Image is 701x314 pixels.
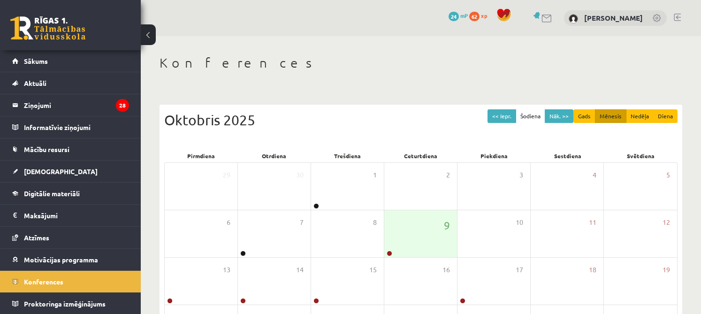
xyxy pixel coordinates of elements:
span: Proktoringa izmēģinājums [24,299,106,308]
a: Motivācijas programma [12,249,129,270]
span: Mācību resursi [24,145,69,153]
a: Konferences [12,271,129,292]
a: Aktuāli [12,72,129,94]
button: Mēnesis [595,109,626,123]
a: 62 xp [469,12,492,19]
span: Atzīmes [24,233,49,242]
span: 7 [300,217,304,228]
span: mP [460,12,468,19]
a: Atzīmes [12,227,129,248]
span: 4 [593,170,596,180]
span: [DEMOGRAPHIC_DATA] [24,167,98,176]
a: [DEMOGRAPHIC_DATA] [12,161,129,182]
a: Digitālie materiāli [12,183,129,204]
span: 5 [666,170,670,180]
button: Nedēļa [626,109,654,123]
span: 11 [589,217,596,228]
span: 18 [589,265,596,275]
a: Rīgas 1. Tālmācības vidusskola [10,16,85,40]
a: Informatīvie ziņojumi [12,116,129,138]
img: Samanta Cabule [569,14,578,23]
span: 19 [663,265,670,275]
span: 17 [516,265,523,275]
span: xp [481,12,487,19]
div: Piekdiena [457,149,531,162]
legend: Informatīvie ziņojumi [24,116,129,138]
div: Sestdiena [531,149,604,162]
a: Maksājumi [12,205,129,226]
div: Ceturtdiena [384,149,457,162]
span: 15 [369,265,377,275]
span: 6 [227,217,230,228]
span: 13 [223,265,230,275]
span: 30 [296,170,304,180]
span: Sākums [24,57,48,65]
i: 28 [116,99,129,112]
h1: Konferences [160,55,682,71]
span: 1 [373,170,377,180]
legend: Ziņojumi [24,94,129,116]
button: Gads [573,109,595,123]
span: 62 [469,12,480,21]
span: 24 [449,12,459,21]
a: 24 mP [449,12,468,19]
span: Aktuāli [24,79,46,87]
a: Sākums [12,50,129,72]
span: 8 [373,217,377,228]
button: Nāk. >> [545,109,573,123]
span: Motivācijas programma [24,255,98,264]
button: Šodiena [516,109,545,123]
div: Svētdiena [604,149,678,162]
span: 9 [444,217,450,233]
a: Ziņojumi28 [12,94,129,116]
span: 14 [296,265,304,275]
span: 2 [446,170,450,180]
div: Pirmdiena [164,149,237,162]
legend: Maksājumi [24,205,129,226]
span: 16 [442,265,450,275]
span: 3 [519,170,523,180]
span: Konferences [24,277,63,286]
span: 10 [516,217,523,228]
div: Otrdiena [237,149,311,162]
span: 12 [663,217,670,228]
button: Diena [653,109,678,123]
div: Trešdiena [311,149,384,162]
a: [PERSON_NAME] [584,13,643,23]
span: 29 [223,170,230,180]
div: Oktobris 2025 [164,109,678,130]
button: << Iepr. [488,109,516,123]
a: Mācību resursi [12,138,129,160]
span: Digitālie materiāli [24,189,80,198]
